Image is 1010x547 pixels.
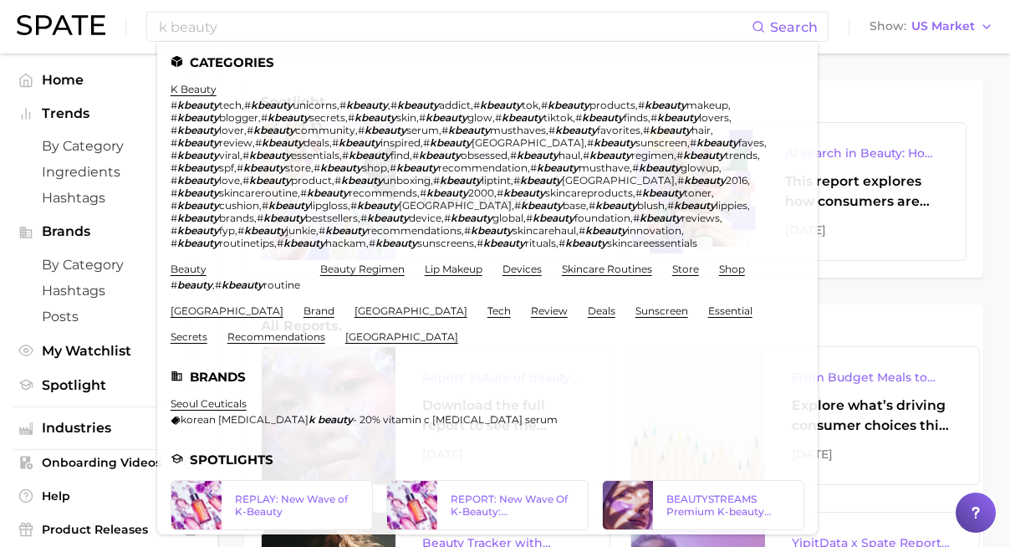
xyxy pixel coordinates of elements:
span: # [444,212,451,224]
span: # [650,111,657,124]
span: # [171,237,177,249]
a: deals [588,304,615,317]
a: by Category [13,252,204,278]
span: korean [MEDICAL_DATA] [181,413,309,426]
button: Trends [13,101,204,126]
span: # [477,237,483,249]
span: 2000 [468,187,494,199]
span: # [441,124,448,136]
a: Home [13,67,204,93]
span: # [526,212,533,224]
span: regimen [631,149,674,161]
em: kbeauty [339,136,380,149]
span: tok [522,99,538,111]
div: , [171,279,300,291]
span: # [423,136,430,149]
span: # [587,136,594,149]
span: # [633,212,640,224]
em: kbeauty [365,124,406,136]
span: # [358,124,365,136]
button: Brands [13,219,204,244]
em: kbeauty [268,199,310,212]
span: [GEOGRAPHIC_DATA] [472,136,584,149]
a: Posts [13,304,204,330]
a: seoul ceuticals [171,397,247,410]
span: unicorns [293,99,337,111]
a: Ingredients [13,159,204,185]
span: blush [637,199,665,212]
span: lipgloss [310,199,348,212]
span: Home [42,72,176,88]
a: lip makeup [425,263,482,275]
a: secrets [171,330,207,343]
span: # [262,199,268,212]
span: # [171,136,177,149]
div: REPLAY: New Wave of K-Beauty [235,493,359,518]
em: kbeauty [548,99,589,111]
a: store [672,263,699,275]
em: kbeauty [502,111,543,124]
span: spf [219,161,234,174]
span: secrets [309,111,345,124]
a: skincare routines [562,263,652,275]
em: kbeauty [177,99,219,111]
em: kbeauty [426,111,467,124]
span: # [171,124,177,136]
span: # [350,199,357,212]
a: Hashtags [13,185,204,211]
em: kbeauty [249,174,291,187]
img: SPATE [17,15,105,35]
em: kbeauty [357,199,399,212]
em: kbeauty [243,161,285,174]
button: Industries [13,416,204,441]
span: favorites [597,124,640,136]
em: beauty [177,279,212,291]
div: AI Search in Beauty: How Consumers Are Using ChatGPT vs. Google Search [785,143,939,163]
span: makeup [686,99,728,111]
span: # [171,212,177,224]
span: Ingredients [42,164,176,180]
span: global [492,212,523,224]
span: Search [770,19,818,35]
em: kbeauty [177,124,219,136]
span: Onboarding Videos [42,455,176,470]
span: # [677,174,684,187]
span: # [514,199,521,212]
span: lovers [699,111,729,124]
em: kbeauty [177,149,219,161]
span: # [339,99,346,111]
em: kbeauty [555,124,597,136]
a: [GEOGRAPHIC_DATA] [345,330,458,343]
span: # [242,149,249,161]
em: kbeauty [640,212,681,224]
span: # [257,212,263,224]
span: # [171,199,177,212]
span: # [171,161,177,174]
span: # [579,224,585,237]
em: kbeauty [177,111,219,124]
span: inspired [380,136,421,149]
em: kbeauty [589,149,631,161]
span: # [369,237,375,249]
span: # [583,149,589,161]
span: tiktok [543,111,573,124]
span: # [215,279,222,291]
em: kbeauty [448,124,490,136]
a: [GEOGRAPHIC_DATA] [355,304,467,317]
span: Hashtags [42,190,176,206]
span: # [261,111,268,124]
em: k [309,413,315,426]
em: kbeauty [657,111,699,124]
em: kbeauty [565,237,607,249]
span: # [464,224,471,237]
em: kbeauty [177,136,219,149]
span: # [171,187,177,199]
span: review [219,136,252,149]
span: toner [684,187,712,199]
span: skincareroutine [219,187,298,199]
em: kbeauty [480,99,522,111]
span: # [390,99,397,111]
span: rituals [525,237,556,249]
a: tech [487,304,511,317]
span: [GEOGRAPHIC_DATA] [562,174,675,187]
